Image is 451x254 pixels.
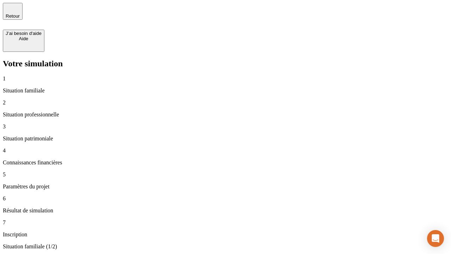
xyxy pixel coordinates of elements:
[6,36,42,41] div: Aide
[3,99,448,106] p: 2
[3,111,448,118] p: Situation professionnelle
[3,135,448,142] p: Situation patrimoniale
[3,87,448,94] p: Situation familiale
[3,147,448,154] p: 4
[6,13,20,19] span: Retour
[3,123,448,130] p: 3
[6,31,42,36] div: J’ai besoin d'aide
[3,159,448,166] p: Connaissances financières
[3,243,448,250] p: Situation familiale (1/2)
[3,59,448,68] h2: Votre simulation
[3,207,448,214] p: Résultat de simulation
[3,30,44,52] button: J’ai besoin d'aideAide
[3,75,448,82] p: 1
[3,171,448,178] p: 5
[3,195,448,202] p: 6
[3,183,448,190] p: Paramètres du projet
[3,3,23,20] button: Retour
[3,219,448,226] p: 7
[427,230,444,247] div: Open Intercom Messenger
[3,231,448,238] p: Inscription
